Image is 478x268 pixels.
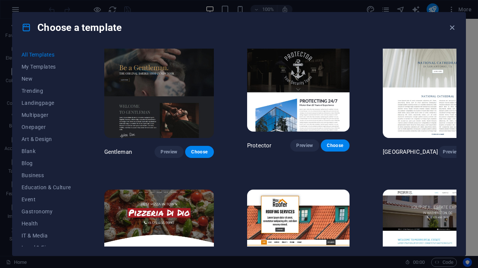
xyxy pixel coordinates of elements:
span: Preview [444,149,459,155]
span: Choose [327,142,343,149]
button: All Templates [22,49,71,61]
p: [GEOGRAPHIC_DATA] [383,148,438,156]
button: Onepager [22,121,71,133]
button: Education & Culture [22,181,71,193]
span: Multipager [22,112,71,118]
button: Health [22,217,71,230]
button: Business [22,169,71,181]
span: Event [22,196,71,202]
button: Blog [22,157,71,169]
button: IT & Media [22,230,71,242]
span: Blank [22,148,71,154]
button: Multipager [22,109,71,121]
span: Gastronomy [22,208,71,214]
button: Preview [290,139,319,152]
span: Business [22,172,71,178]
span: Education & Culture [22,184,71,190]
button: Preview [438,146,465,158]
span: Onepager [22,124,71,130]
span: Choose [191,149,208,155]
span: Blog [22,160,71,166]
img: Protector [247,37,350,132]
button: New [22,73,71,85]
span: Trending [22,88,71,94]
button: Legal & Finance [22,242,71,254]
button: Choose [185,146,214,158]
img: Gentleman [104,37,214,138]
p: Gentleman [104,148,132,156]
button: Blank [22,145,71,157]
span: My Templates [22,64,71,70]
button: My Templates [22,61,71,73]
button: Choose [321,139,350,152]
p: Protector [247,142,271,149]
h4: Choose a template [22,21,122,34]
span: Preview [161,149,177,155]
button: Preview [155,146,183,158]
button: Gastronomy [22,205,71,217]
span: Art & Design [22,136,71,142]
button: Trending [22,85,71,97]
span: Preview [296,142,313,149]
span: IT & Media [22,233,71,239]
span: New [22,76,71,82]
span: All Templates [22,52,71,58]
button: Landingpage [22,97,71,109]
span: Legal & Finance [22,245,71,251]
button: Event [22,193,71,205]
button: Art & Design [22,133,71,145]
span: Landingpage [22,100,71,106]
span: Health [22,221,71,227]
